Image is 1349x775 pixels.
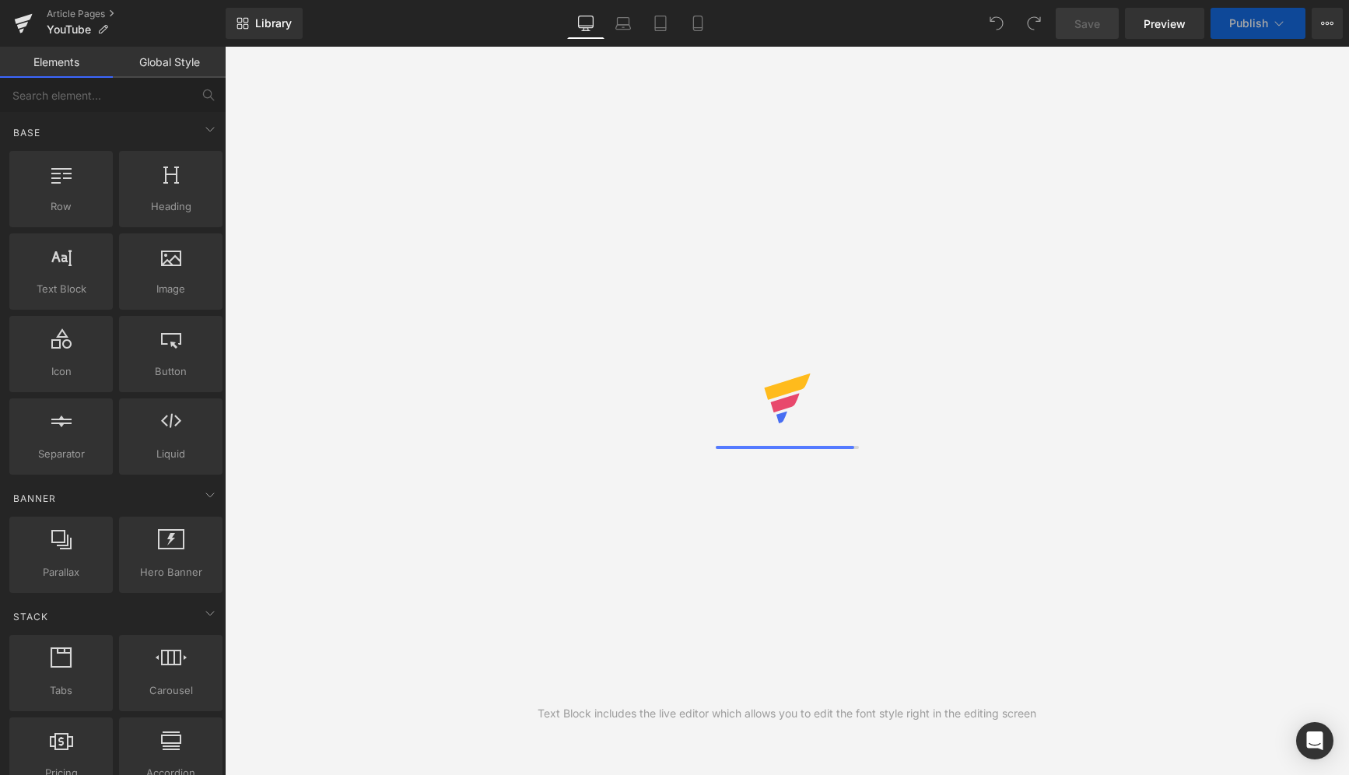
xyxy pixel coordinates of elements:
span: Button [124,363,218,380]
span: Base [12,125,42,140]
button: More [1312,8,1343,39]
a: Tablet [642,8,679,39]
div: Text Block includes the live editor which allows you to edit the font style right in the editing ... [538,705,1036,722]
a: Article Pages [47,8,226,20]
a: Preview [1125,8,1204,39]
a: Global Style [113,47,226,78]
button: Undo [981,8,1012,39]
button: Publish [1211,8,1305,39]
span: Heading [124,198,218,215]
span: Image [124,281,218,297]
span: Liquid [124,446,218,462]
span: Row [14,198,108,215]
span: Tabs [14,682,108,699]
span: Separator [14,446,108,462]
span: YouTube [47,23,91,36]
a: Laptop [604,8,642,39]
span: Library [255,16,292,30]
span: Banner [12,491,58,506]
span: Preview [1144,16,1186,32]
button: Redo [1018,8,1049,39]
span: Stack [12,609,50,624]
span: Carousel [124,682,218,699]
a: Mobile [679,8,717,39]
span: Hero Banner [124,564,218,580]
span: Icon [14,363,108,380]
span: Text Block [14,281,108,297]
div: Open Intercom Messenger [1296,722,1333,759]
span: Save [1074,16,1100,32]
span: Publish [1229,17,1268,30]
a: Desktop [567,8,604,39]
a: New Library [226,8,303,39]
span: Parallax [14,564,108,580]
